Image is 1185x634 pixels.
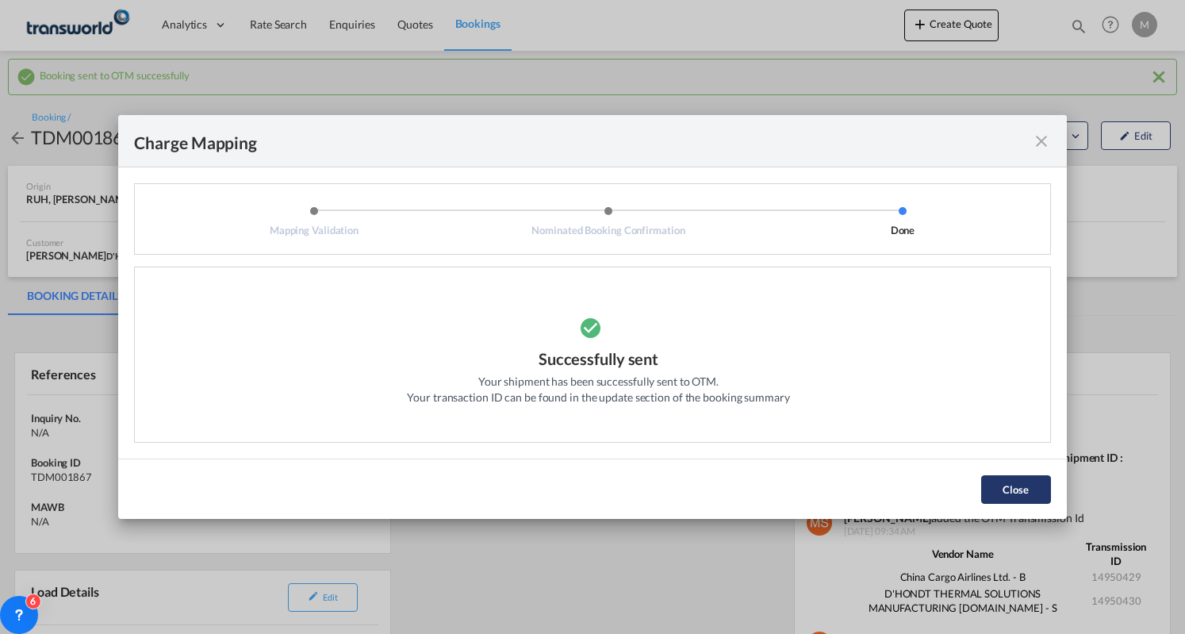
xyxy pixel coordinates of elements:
[981,475,1051,504] button: Close
[461,206,755,237] li: Nominated Booking Confirmation
[478,374,719,390] div: Your shipment has been successfully sent to OTM.
[407,390,789,405] div: Your transaction ID can be found in the update section of the booking summary
[118,115,1066,519] md-dialog: Mapping ValidationNominated Booking ...
[1032,132,1051,151] md-icon: icon-close fg-AAA8AD cursor
[539,348,658,374] div: Successfully sent
[755,206,1049,237] li: Done
[167,206,461,237] li: Mapping Validation
[16,16,334,33] body: Editor, editor8
[579,308,619,348] md-icon: icon-checkbox-marked-circle
[134,131,257,151] div: Charge Mapping
[12,551,67,610] iframe: Chat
